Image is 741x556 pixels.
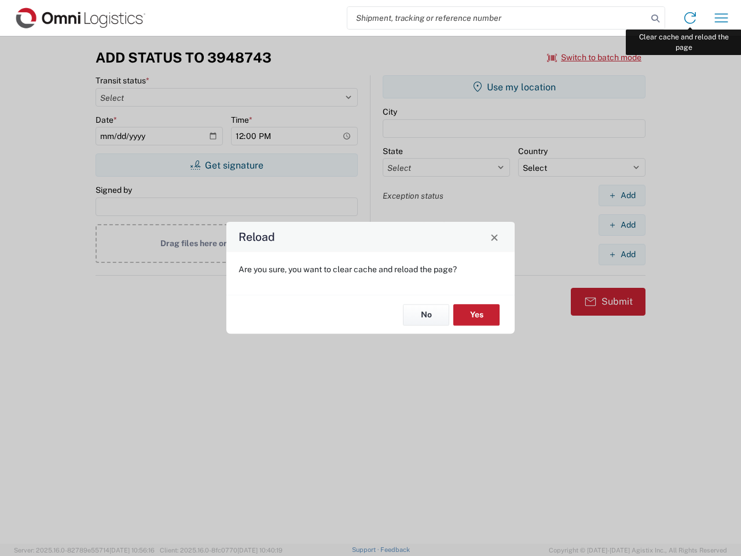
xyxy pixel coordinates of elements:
input: Shipment, tracking or reference number [347,7,647,29]
button: No [403,304,449,325]
button: Close [486,229,502,245]
button: Yes [453,304,500,325]
p: Are you sure, you want to clear cache and reload the page? [239,264,502,275]
h4: Reload [239,229,275,246]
